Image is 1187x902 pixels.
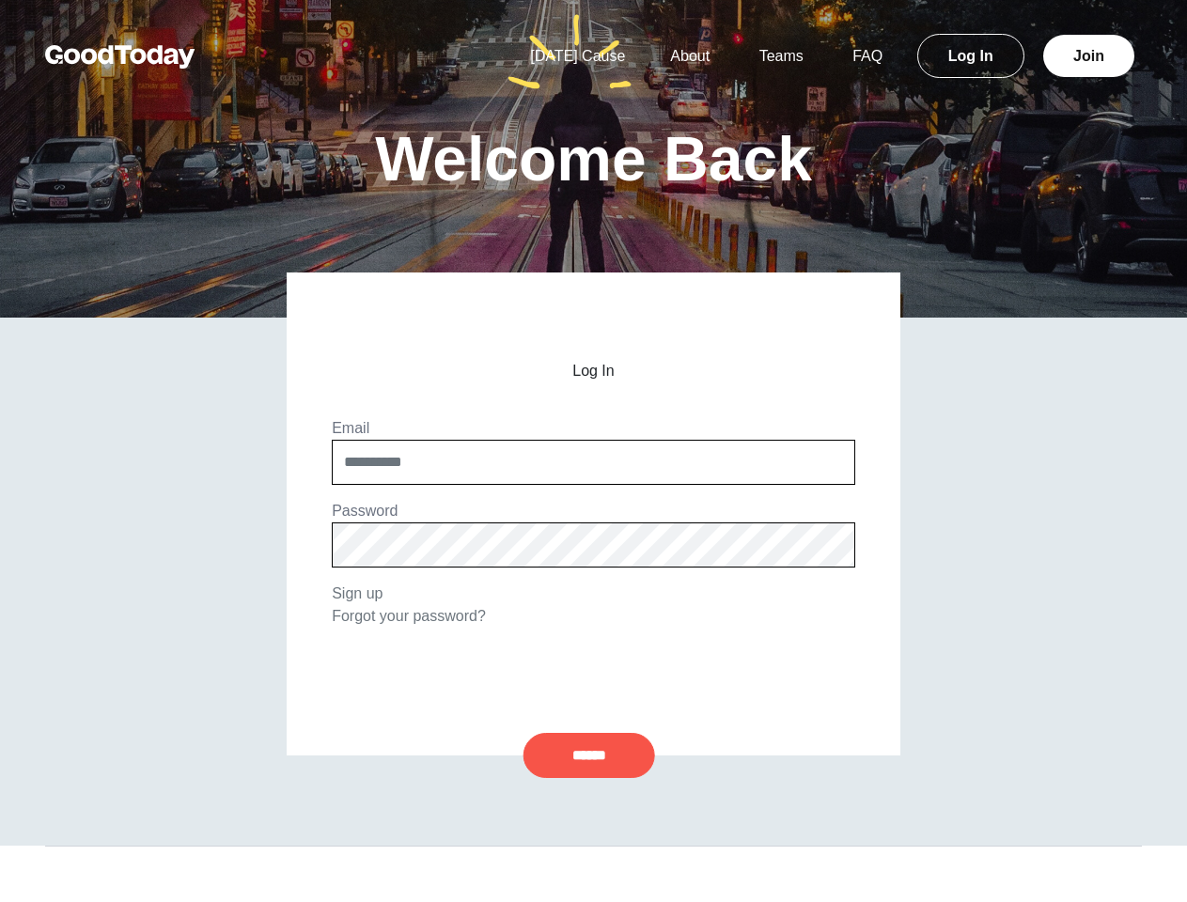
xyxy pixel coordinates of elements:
[830,48,905,64] a: FAQ
[332,503,398,519] label: Password
[332,363,855,380] h2: Log In
[375,128,812,190] h1: Welcome Back
[648,48,732,64] a: About
[737,48,826,64] a: Teams
[332,420,369,436] label: Email
[332,608,486,624] a: Forgot your password?
[1043,35,1134,77] a: Join
[508,48,648,64] a: [DATE] Cause
[332,585,383,601] a: Sign up
[917,34,1024,78] a: Log In
[45,45,195,69] img: GoodToday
